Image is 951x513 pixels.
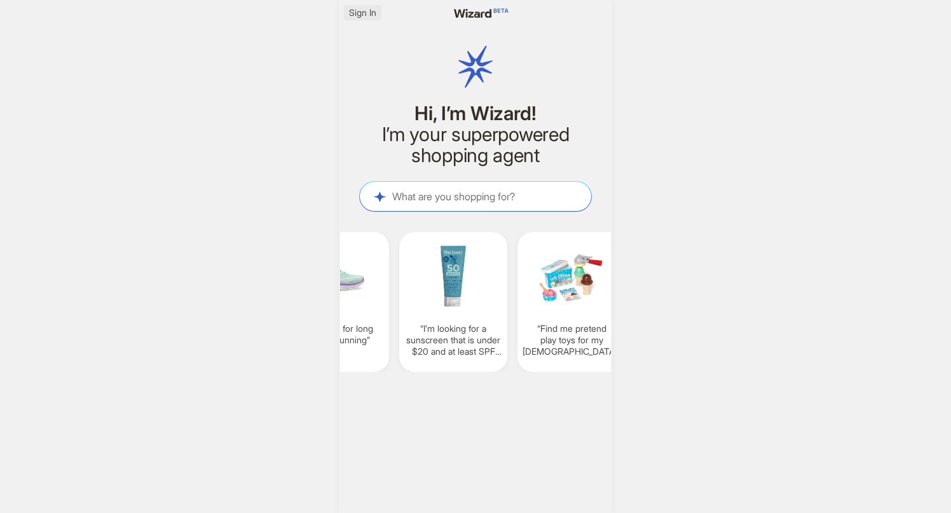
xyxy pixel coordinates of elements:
[404,240,502,313] img: I'm%20looking%20for%20a%20sunscreen%20that%20is%20under%2020%20and%20at%20least%20SPF%2050-534dde...
[523,240,620,313] img: Find%20me%20pretend%20play%20toys%20for%20my%203yr%20old-5ad6069d.png
[517,232,626,372] div: Find me pretend play toys for my [DEMOGRAPHIC_DATA]
[359,103,592,124] h1: Hi, I’m Wizard!
[523,323,620,358] q: Find me pretend play toys for my [DEMOGRAPHIC_DATA]
[349,7,376,18] span: Sign In
[404,323,502,358] q: I’m looking for a sunscreen that is under $20 and at least SPF 50+
[344,5,381,20] button: Sign In
[359,124,592,166] h2: I’m your superpowered shopping agent
[399,232,507,372] div: I’m looking for a sunscreen that is under $20 and at least SPF 50+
